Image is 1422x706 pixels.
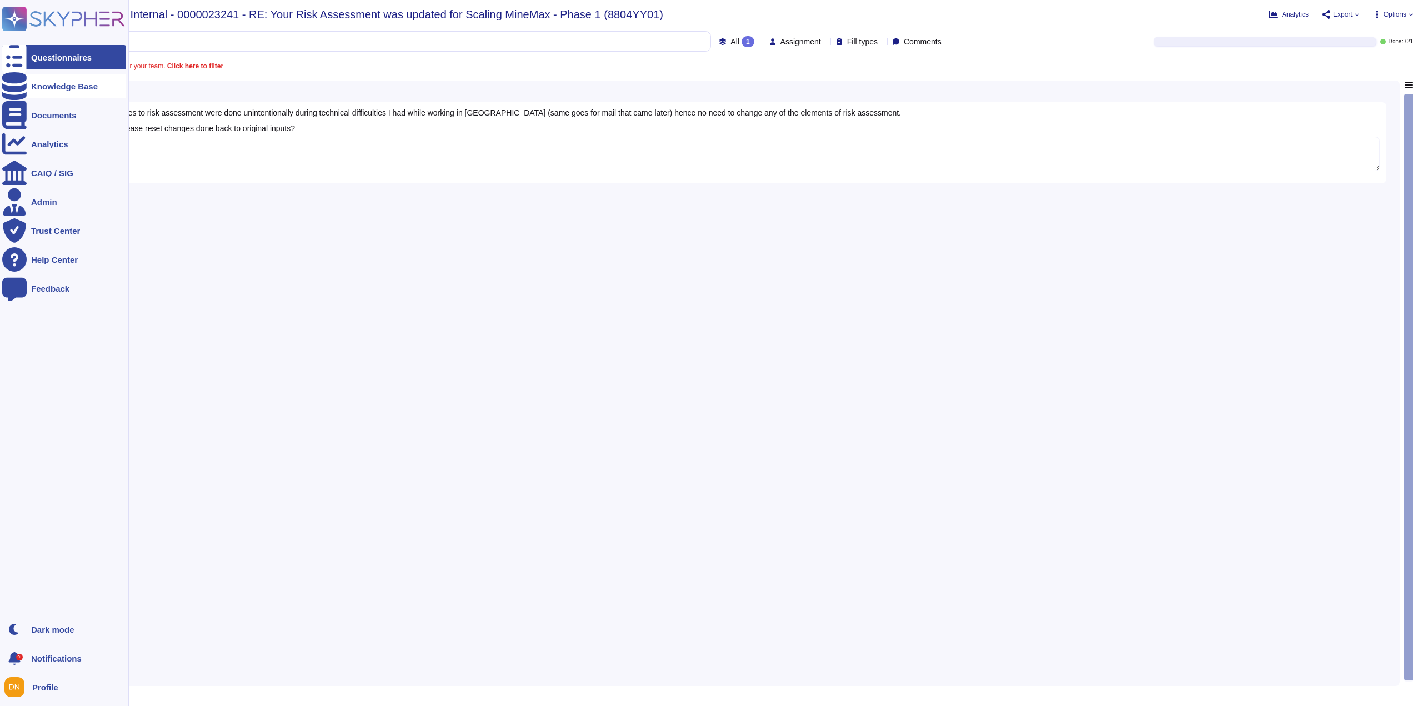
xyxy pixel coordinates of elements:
[780,38,821,46] span: Assignment
[31,140,68,148] div: Analytics
[31,284,69,293] div: Feedback
[730,38,739,46] span: All
[131,9,663,20] span: Internal - 0000023241 - RE: Your Risk Assessment was updated for Scaling MineMax - Phase 1 (8804Y...
[31,82,98,91] div: Knowledge Base
[1388,39,1403,44] span: Done:
[2,189,126,214] a: Admin
[31,53,92,62] div: Questionnaires
[2,74,126,98] a: Knowledge Base
[2,675,32,699] button: user
[1405,39,1413,44] span: 0 / 1
[742,36,754,47] div: 1
[44,32,710,51] input: Search by keywords
[31,625,74,634] div: Dark mode
[31,654,82,663] span: Notifications
[1384,11,1406,18] span: Options
[31,111,77,119] div: Documents
[2,132,126,156] a: Analytics
[31,198,57,206] div: Admin
[2,276,126,301] a: Feedback
[32,683,58,692] span: Profile
[847,38,878,46] span: Fill types
[4,677,24,697] img: user
[38,63,223,69] span: A question is assigned to you or your team.
[16,654,23,660] div: 9+
[1282,11,1309,18] span: Analytics
[2,45,126,69] a: Questionnaires
[1269,10,1309,19] button: Analytics
[2,218,126,243] a: Trust Center
[165,62,223,70] b: Click here to filter
[2,247,126,272] a: Help Center
[31,227,80,235] div: Trust Center
[31,256,78,264] div: Help Center
[2,161,126,185] a: CAIQ / SIG
[1333,11,1353,18] span: Export
[31,169,73,177] div: CAIQ / SIG
[904,38,942,46] span: Comments
[2,103,126,127] a: Documents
